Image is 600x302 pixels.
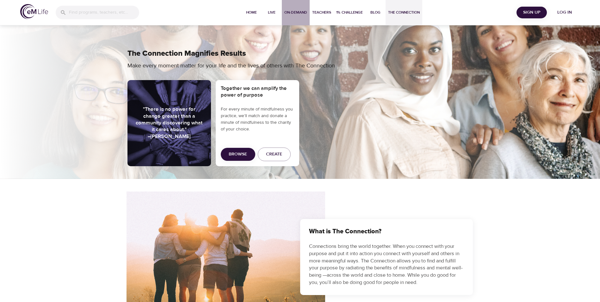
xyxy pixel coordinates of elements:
[312,9,331,16] span: Teachers
[266,150,282,158] span: Create
[336,9,363,16] span: 1% Challenge
[69,6,139,19] input: Find programs, teachers, etc...
[519,9,544,16] span: Sign Up
[309,243,464,286] p: Connections bring the world together. When you connect with your purpose and put it into action y...
[221,106,294,133] p: For every minute of mindfulness you practice, we’ll match and donate a minute of mindfulness to t...
[552,9,577,16] span: Log in
[20,4,48,19] img: logo
[368,9,383,16] span: Blog
[309,228,464,235] h3: What is The Connection?
[127,49,473,58] h2: The Connection Magnifies Results
[221,85,294,99] h5: Together we can amplify the power of purpose
[221,148,255,161] button: Browse
[549,7,580,18] button: Log in
[388,9,420,16] span: The Connection
[284,9,307,16] span: On-Demand
[244,9,259,16] span: Home
[127,61,365,70] p: Make every moment matter for your life and the lives of others with The Connection
[258,148,291,161] button: Create
[135,106,203,140] h5: "There is no power for change greater than a community discovering what it cares about." –[PERSON...
[264,9,279,16] span: Live
[229,150,247,158] span: Browse
[516,7,547,18] button: Sign Up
